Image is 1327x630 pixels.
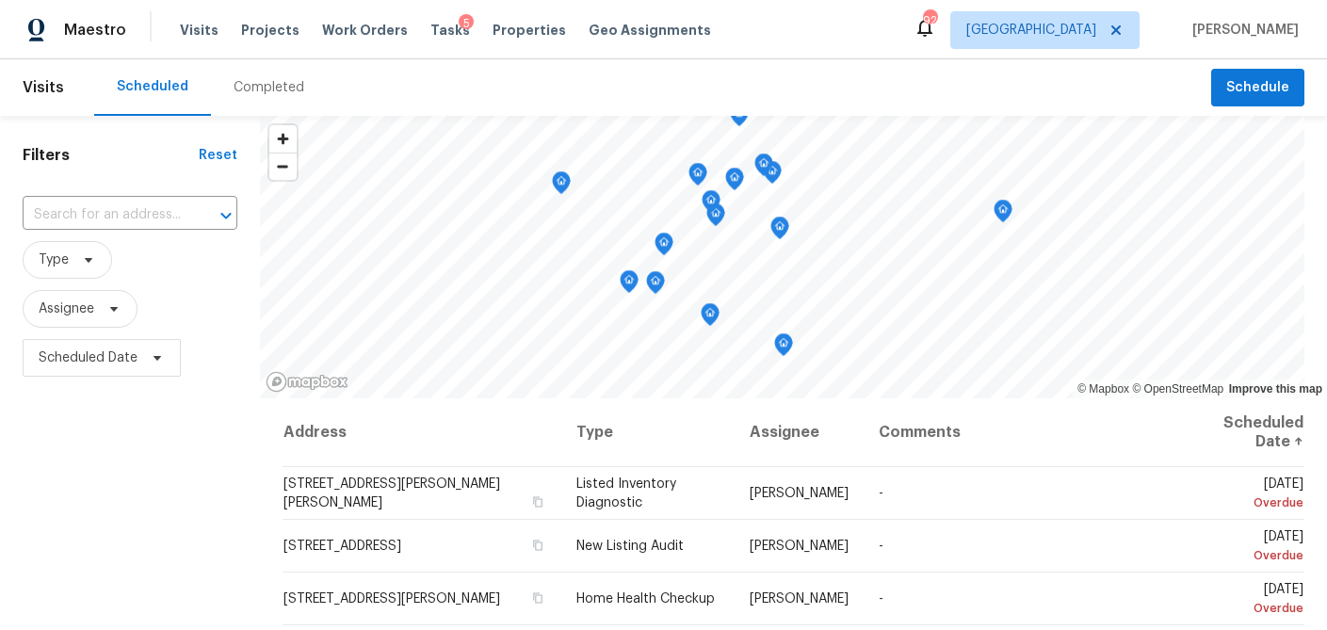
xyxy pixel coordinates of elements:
span: Maestro [64,21,126,40]
a: Mapbox [1077,382,1129,396]
span: Scheduled Date [39,348,138,367]
span: [PERSON_NAME] [1185,21,1299,40]
div: Reset [199,146,237,165]
h1: Filters [23,146,199,165]
div: Overdue [1185,599,1303,618]
div: Map marker [754,153,773,183]
div: Map marker [620,270,639,299]
a: Mapbox homepage [266,371,348,393]
div: Map marker [552,171,571,201]
div: Map marker [730,104,749,133]
span: [PERSON_NAME] [750,540,849,553]
span: [STREET_ADDRESS] [283,540,401,553]
span: Listed Inventory Diagnostic [576,477,676,509]
div: Map marker [725,168,744,197]
button: Zoom in [269,125,297,153]
span: Visits [23,67,64,108]
span: Visits [180,21,218,40]
span: [DATE] [1185,477,1303,512]
span: Assignee [39,299,94,318]
div: 92 [923,11,936,30]
th: Comments [864,398,1171,467]
div: Map marker [655,233,673,262]
button: Open [213,202,239,229]
span: [STREET_ADDRESS][PERSON_NAME] [283,592,500,606]
button: Copy Address [529,590,546,606]
button: Copy Address [529,493,546,510]
span: New Listing Audit [576,540,684,553]
div: 5 [459,14,474,33]
span: Zoom out [269,153,297,180]
div: Map marker [702,190,720,219]
button: Zoom out [269,153,297,180]
span: [GEOGRAPHIC_DATA] [966,21,1096,40]
th: Address [283,398,561,467]
span: Geo Assignments [589,21,711,40]
input: Search for an address... [23,201,185,230]
span: Schedule [1226,76,1289,100]
span: Properties [493,21,566,40]
span: [STREET_ADDRESS][PERSON_NAME][PERSON_NAME] [283,477,500,509]
div: Map marker [646,271,665,300]
div: Map marker [706,203,725,233]
span: [PERSON_NAME] [750,487,849,500]
canvas: Map [260,116,1304,398]
span: [DATE] [1185,530,1303,565]
div: Overdue [1185,493,1303,512]
span: - [879,487,883,500]
span: - [879,540,883,553]
a: Improve this map [1229,382,1322,396]
th: Assignee [735,398,864,467]
div: Map marker [688,163,707,192]
span: Home Health Checkup [576,592,715,606]
th: Scheduled Date ↑ [1170,398,1304,467]
span: - [879,592,883,606]
span: Projects [241,21,299,40]
span: [PERSON_NAME] [750,592,849,606]
div: Map marker [763,161,782,190]
div: Map marker [701,303,720,332]
div: Map marker [774,333,793,363]
th: Type [561,398,735,467]
a: OpenStreetMap [1132,382,1223,396]
span: Work Orders [322,21,408,40]
div: Map marker [994,200,1012,229]
span: Tasks [430,24,470,37]
div: Scheduled [117,77,188,96]
div: Map marker [770,217,789,246]
div: Completed [234,78,304,97]
span: [DATE] [1185,583,1303,618]
div: Overdue [1185,546,1303,565]
button: Schedule [1211,69,1304,107]
span: Type [39,250,69,269]
button: Copy Address [529,537,546,554]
